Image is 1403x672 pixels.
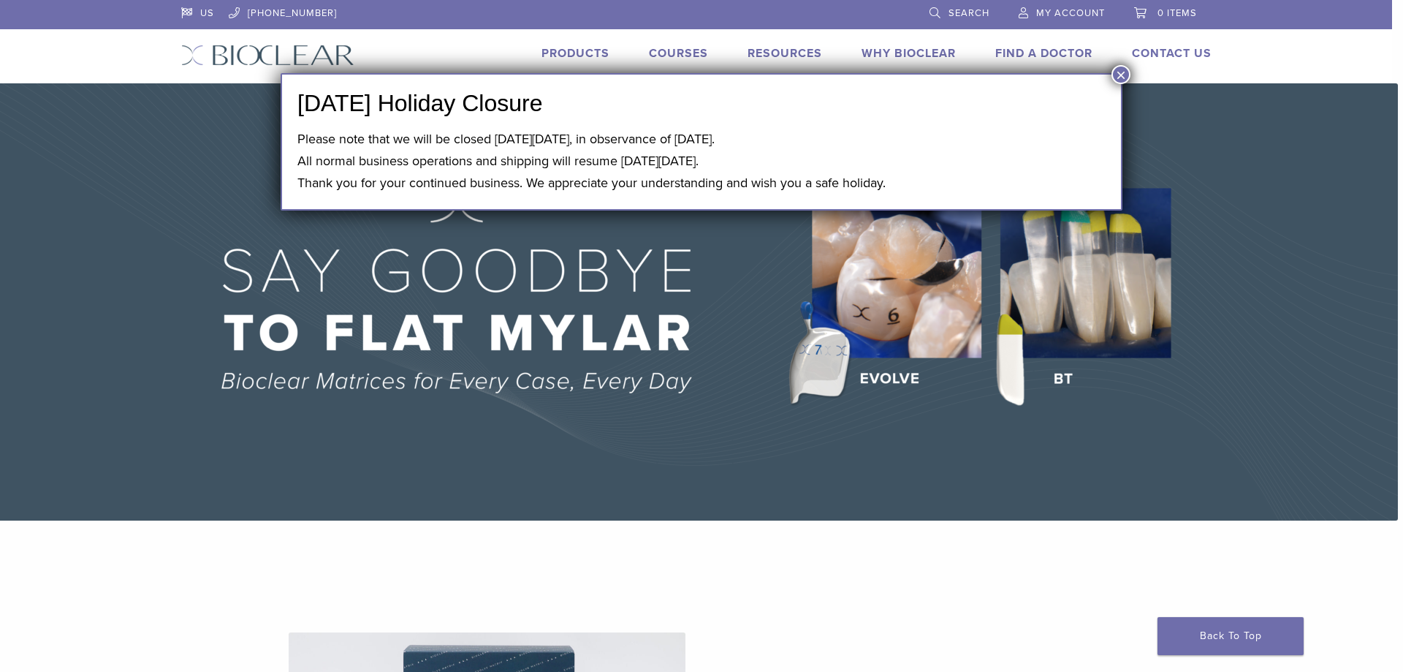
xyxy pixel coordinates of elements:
[1157,617,1304,655] a: Back To Top
[181,45,354,66] img: Bioclear
[541,46,609,61] a: Products
[649,46,708,61] a: Courses
[748,46,822,61] a: Resources
[1157,7,1197,19] span: 0 items
[995,46,1092,61] a: Find A Doctor
[862,46,956,61] a: Why Bioclear
[1036,7,1105,19] span: My Account
[948,7,989,19] span: Search
[1132,46,1212,61] a: Contact Us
